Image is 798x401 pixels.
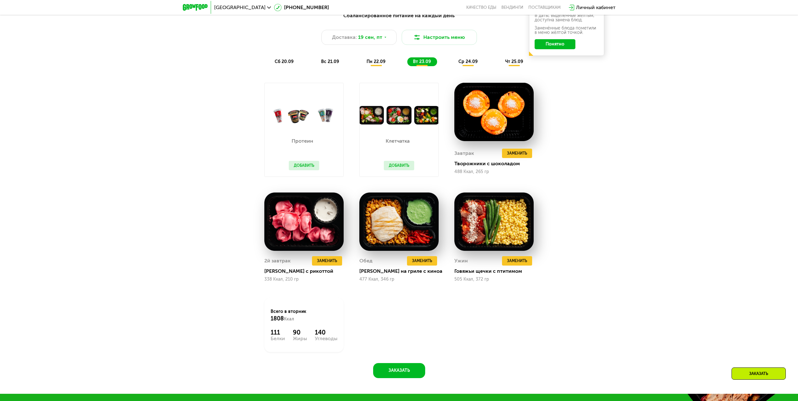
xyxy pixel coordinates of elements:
[458,59,478,64] span: ср 24.09
[412,258,432,264] span: Заменить
[454,256,468,266] div: Ужин
[317,258,337,264] span: Заменить
[271,329,285,336] div: 111
[271,315,284,322] span: 1808
[315,329,337,336] div: 140
[275,59,293,64] span: сб 20.09
[454,161,539,167] div: Творожники с шоколадом
[214,5,266,10] span: [GEOGRAPHIC_DATA]
[528,5,561,10] div: поставщикам
[535,26,599,35] div: Заменённые блюда пометили в меню жёлтой точкой.
[359,256,373,266] div: Обед
[214,12,585,20] div: Сбалансированное питание на каждый день
[293,336,307,341] div: Жиры
[384,139,411,144] p: Клетчатка
[535,39,575,49] button: Понятно
[407,256,437,266] button: Заменить
[576,4,616,11] div: Личный кабинет
[367,59,385,64] span: пн 22.09
[289,161,319,170] button: Добавить
[505,59,523,64] span: чт 25.09
[264,268,349,274] div: [PERSON_NAME] с рикоттой
[271,336,285,341] div: Белки
[321,59,339,64] span: вс 21.09
[264,277,344,282] div: 338 Ккал, 210 гр
[264,256,291,266] div: 2й завтрак
[732,367,786,380] div: Заказать
[454,149,474,158] div: Завтрак
[502,149,532,158] button: Заменить
[402,30,477,45] button: Настроить меню
[454,268,539,274] div: Говяжьи щечки с птитимом
[501,5,523,10] a: Вендинги
[271,309,337,322] div: Всего в вторник
[289,139,316,144] p: Протеин
[502,256,532,266] button: Заменить
[454,169,534,174] div: 488 Ккал, 265 гр
[384,161,414,170] button: Добавить
[507,150,527,156] span: Заменить
[454,277,534,282] div: 505 Ккал, 372 гр
[332,34,357,41] span: Доставка:
[358,34,382,41] span: 19 сен, пт
[359,277,439,282] div: 477 Ккал, 346 гр
[373,363,425,378] button: Заказать
[413,59,431,64] span: вт 23.09
[315,336,337,341] div: Углеводы
[293,329,307,336] div: 90
[359,268,444,274] div: [PERSON_NAME] на гриле с киноа
[466,5,496,10] a: Качество еды
[535,13,599,22] div: В даты, выделенные желтым, доступна замена блюд.
[284,316,294,322] span: Ккал
[507,258,527,264] span: Заменить
[274,4,329,11] a: [PHONE_NUMBER]
[312,256,342,266] button: Заменить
